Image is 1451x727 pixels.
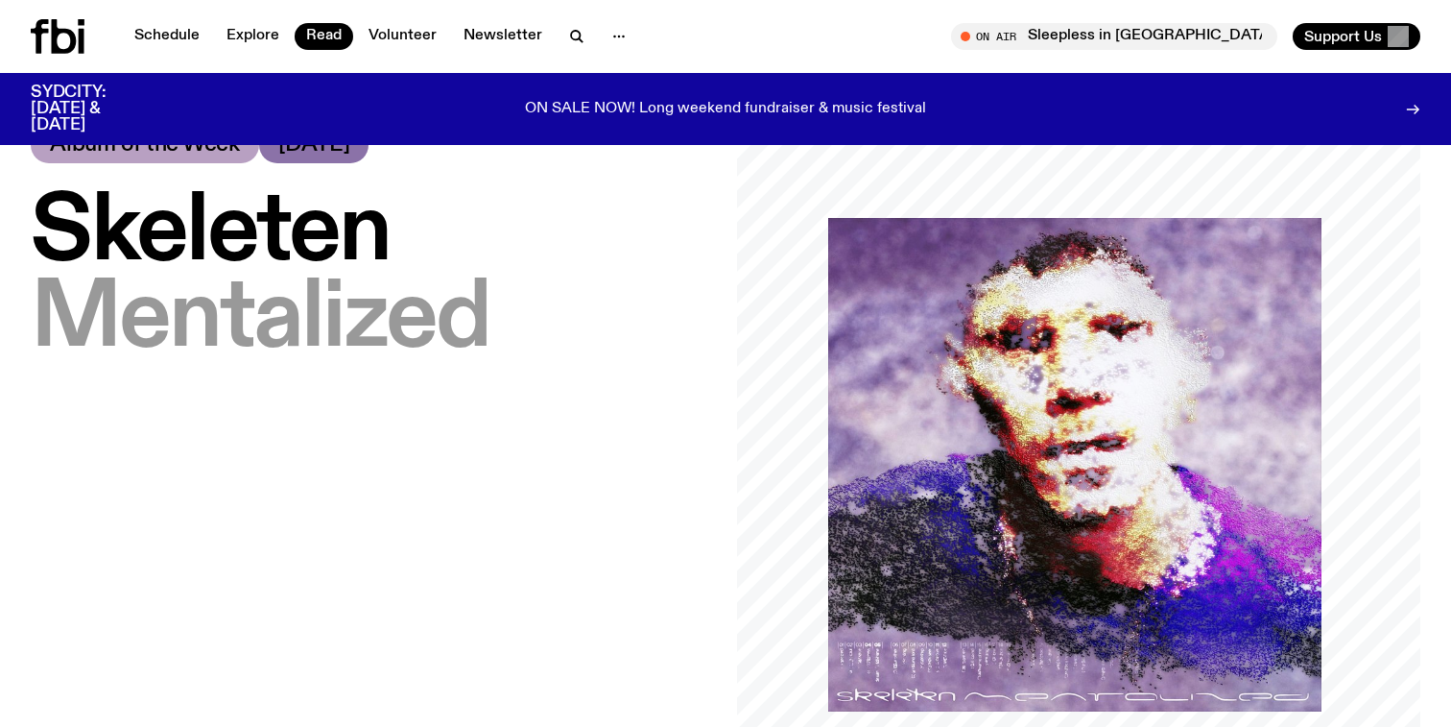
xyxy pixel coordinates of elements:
[50,134,240,156] span: Album of the Week
[278,134,350,156] span: [DATE]
[31,272,489,368] span: Mentalized
[295,23,353,50] a: Read
[1293,23,1420,50] button: Support Us
[31,185,390,281] span: Skeleten
[1304,28,1382,45] span: Support Us
[215,23,291,50] a: Explore
[828,218,1321,712] img: A blurry, augmented photo of Skeleten's face, on a cloudy purple background. Skeleton looks sligh...
[357,23,448,50] a: Volunteer
[951,23,1277,50] button: On AirSleepless in [GEOGRAPHIC_DATA]
[123,23,211,50] a: Schedule
[525,101,926,118] p: ON SALE NOW! Long weekend fundraiser & music festival
[452,23,554,50] a: Newsletter
[31,85,154,133] h3: SYDCITY: [DATE] & [DATE]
